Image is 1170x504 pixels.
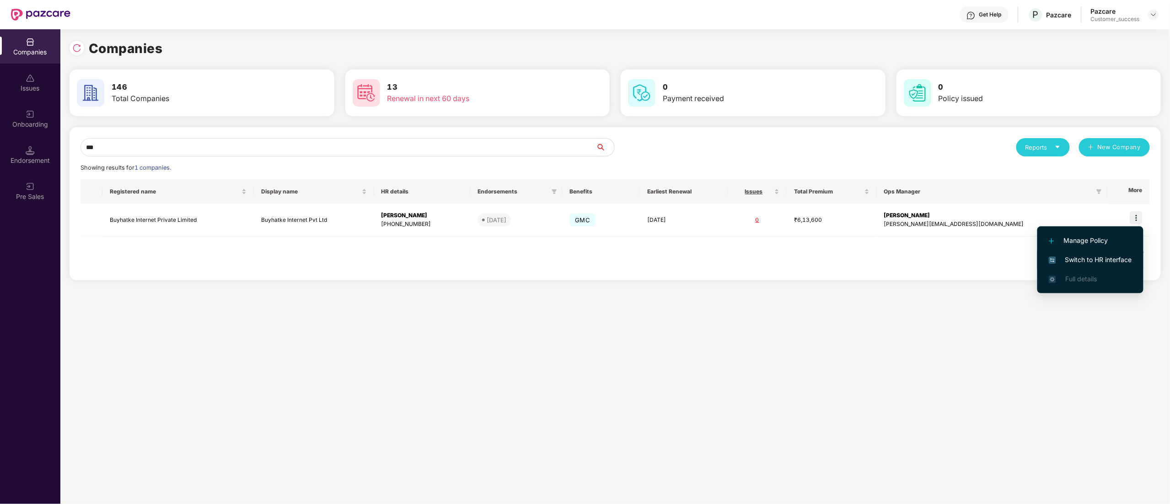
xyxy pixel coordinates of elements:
[110,188,240,195] span: Registered name
[1049,276,1056,283] img: svg+xml;base64,PHN2ZyB4bWxucz0iaHR0cDovL3d3dy53My5vcmcvMjAwMC9zdmciIHdpZHRoPSIxNi4zNjMiIGhlaWdodD...
[81,164,171,171] span: Showing results for
[1065,275,1097,283] span: Full details
[663,81,827,93] h3: 0
[904,79,931,107] img: svg+xml;base64,PHN2ZyB4bWxucz0iaHR0cDovL3d3dy53My5vcmcvMjAwMC9zdmciIHdpZHRoPSI2MCIgaGVpZ2h0PSI2MC...
[112,81,276,93] h3: 146
[1047,11,1072,19] div: Pazcare
[884,220,1100,229] div: [PERSON_NAME][EMAIL_ADDRESS][DOMAIN_NAME]
[640,179,728,204] th: Earliest Renewal
[89,38,163,59] h1: Companies
[735,216,779,225] div: 0
[1049,255,1132,265] span: Switch to HR interface
[563,179,640,204] th: Benefits
[794,216,869,225] div: ₹6,13,600
[596,138,615,156] button: search
[1130,211,1143,224] img: icon
[663,93,827,104] div: Payment received
[26,182,35,191] img: svg+xml;base64,PHN2ZyB3aWR0aD0iMjAiIGhlaWdodD0iMjAiIHZpZXdCb3g9IjAgMCAyMCAyMCIgZmlsbD0ibm9uZSIgeG...
[1049,238,1054,244] img: svg+xml;base64,PHN2ZyB4bWxucz0iaHR0cDovL3d3dy53My5vcmcvMjAwMC9zdmciIHdpZHRoPSIxMi4yMDEiIGhlaWdodD...
[26,146,35,155] img: svg+xml;base64,PHN2ZyB3aWR0aD0iMTQuNSIgaGVpZ2h0PSIxNC41IiB2aWV3Qm94PSIwIDAgMTYgMTYiIGZpbGw9Im5vbm...
[1107,179,1150,204] th: More
[478,188,547,195] span: Endorsements
[26,110,35,119] img: svg+xml;base64,PHN2ZyB3aWR0aD0iMjAiIGhlaWdodD0iMjAiIHZpZXdCb3g9IjAgMCAyMCAyMCIgZmlsbD0ibm9uZSIgeG...
[966,11,976,20] img: svg+xml;base64,PHN2ZyBpZD0iSGVscC0zMngzMiIgeG1sbnM9Imh0dHA6Ly93d3cudzMub3JnLzIwMDAvc3ZnIiB3aWR0aD...
[102,204,254,236] td: Buyhatke Internet Private Limited
[387,93,552,104] div: Renewal in next 60 days
[596,144,614,151] span: search
[884,188,1093,195] span: Ops Manager
[254,204,374,236] td: Buyhatke Internet Pvt Ltd
[1098,143,1141,152] span: New Company
[939,81,1103,93] h3: 0
[1088,144,1094,151] span: plus
[1150,11,1157,18] img: svg+xml;base64,PHN2ZyBpZD0iRHJvcGRvd24tMzJ4MzIiIHhtbG5zPSJodHRwOi8vd3d3LnczLm9yZy8yMDAwL3N2ZyIgd2...
[794,188,863,195] span: Total Premium
[570,214,596,226] span: GMC
[254,179,374,204] th: Display name
[628,79,655,107] img: svg+xml;base64,PHN2ZyB4bWxucz0iaHR0cDovL3d3dy53My5vcmcvMjAwMC9zdmciIHdpZHRoPSI2MCIgaGVpZ2h0PSI2MC...
[487,215,506,225] div: [DATE]
[787,179,877,204] th: Total Premium
[735,188,773,195] span: Issues
[1025,143,1061,152] div: Reports
[1055,144,1061,150] span: caret-down
[381,211,463,220] div: [PERSON_NAME]
[26,74,35,83] img: svg+xml;base64,PHN2ZyBpZD0iSXNzdWVzX2Rpc2FibGVkIiB4bWxucz0iaHR0cDovL3d3dy53My5vcmcvMjAwMC9zdmciIH...
[1096,189,1102,194] span: filter
[72,43,81,53] img: svg+xml;base64,PHN2ZyBpZD0iUmVsb2FkLTMyeDMyIiB4bWxucz0iaHR0cDovL3d3dy53My5vcmcvMjAwMC9zdmciIHdpZH...
[939,93,1103,104] div: Policy issued
[26,38,35,47] img: svg+xml;base64,PHN2ZyBpZD0iQ29tcGFuaWVzIiB4bWxucz0iaHR0cDovL3d3dy53My5vcmcvMjAwMC9zdmciIHdpZHRoPS...
[1079,138,1150,156] button: plusNew Company
[728,179,787,204] th: Issues
[11,9,70,21] img: New Pazcare Logo
[381,220,463,229] div: [PHONE_NUMBER]
[134,164,171,171] span: 1 companies.
[374,179,470,204] th: HR details
[261,188,360,195] span: Display name
[1033,9,1039,20] span: P
[1049,236,1132,246] span: Manage Policy
[353,79,380,107] img: svg+xml;base64,PHN2ZyB4bWxucz0iaHR0cDovL3d3dy53My5vcmcvMjAwMC9zdmciIHdpZHRoPSI2MCIgaGVpZ2h0PSI2MC...
[1049,257,1056,264] img: svg+xml;base64,PHN2ZyB4bWxucz0iaHR0cDovL3d3dy53My5vcmcvMjAwMC9zdmciIHdpZHRoPSIxNiIgaGVpZ2h0PSIxNi...
[102,179,254,204] th: Registered name
[979,11,1002,18] div: Get Help
[77,79,104,107] img: svg+xml;base64,PHN2ZyB4bWxucz0iaHR0cDovL3d3dy53My5vcmcvMjAwMC9zdmciIHdpZHRoPSI2MCIgaGVpZ2h0PSI2MC...
[387,81,552,93] h3: 13
[112,93,276,104] div: Total Companies
[550,186,559,197] span: filter
[552,189,557,194] span: filter
[640,204,728,236] td: [DATE]
[1095,186,1104,197] span: filter
[1091,16,1140,23] div: Customer_success
[884,211,1100,220] div: [PERSON_NAME]
[1091,7,1140,16] div: Pazcare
